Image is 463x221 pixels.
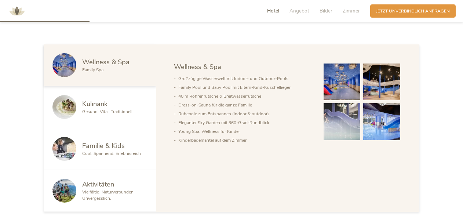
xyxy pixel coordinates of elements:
[178,118,312,127] li: Eleganter Sky Garden mit 360-Grad-Rundblick
[82,57,130,66] span: Wellness & Spa
[82,189,135,201] span: Vielfältig. Naturverbunden. Unvergesslich.
[82,109,134,115] span: Gesund. Vital. Traditionell.
[178,127,312,136] li: Young Spa: Wellness für Kinder
[320,7,332,14] span: Bilder
[178,136,312,145] li: Kinderbademäntel auf dem Zimmer
[178,92,312,101] li: 40 m Röhrenrutsche & Breitwasserrutsche
[267,7,279,14] span: Hotel
[6,9,28,13] a: AMONTI & LUNARIS Wellnessresort
[82,99,107,108] span: Kulinarik
[82,151,141,156] span: Cool. Spannend. Erlebnisreich
[178,83,312,92] li: Family Pool und Baby Pool mit Eltern-Kind-Kuschelliegen
[178,109,312,118] li: Ruhepole zum Entspannen (indoor & outdoor)
[178,101,312,109] li: Dress-on-Sauna für die ganze Familie
[289,7,309,14] span: Angebot
[82,67,103,73] span: Family Spa
[343,7,360,14] span: Zimmer
[82,141,125,150] span: Familie & Kids
[82,180,114,189] span: Aktivitäten
[376,8,450,14] span: Jetzt unverbindlich anfragen
[178,74,312,83] li: Großzügige Wasserwelt mit Indoor- und Outdoor-Pools
[174,62,221,71] span: Wellness & Spa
